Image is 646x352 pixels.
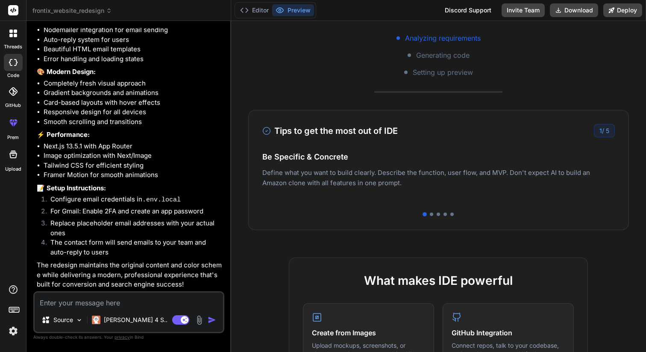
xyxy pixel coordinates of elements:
[440,3,496,17] div: Discord Support
[44,25,223,35] li: Nodemailer integration for email sending
[37,184,106,192] strong: 📝 Setup Instructions:
[7,72,19,79] label: code
[44,207,223,219] li: For Gmail: Enable 2FA and create an app password
[6,324,21,338] img: settings
[237,4,272,16] button: Editor
[452,328,565,338] h4: GitHub Integration
[104,316,167,324] p: [PERSON_NAME] 4 S..
[37,130,90,139] strong: ⚡ Performance:
[550,3,598,17] button: Download
[272,4,314,16] button: Preview
[194,315,204,325] img: attachment
[44,142,223,151] li: Next.js 13.5.1 with App Router
[44,219,223,238] li: Replace placeholder email addresses with your actual ones
[44,98,223,108] li: Card-based layouts with hover effects
[303,272,574,290] h2: What makes IDE powerful
[37,260,223,290] p: The redesign maintains the original content and color scheme while delivering a modern, professio...
[413,67,473,77] span: Setting up preview
[594,124,615,137] div: /
[44,44,223,54] li: Beautiful HTML email templates
[44,170,223,180] li: Framer Motion for smooth animations
[44,35,223,45] li: Auto-reply system for users
[76,317,83,324] img: Pick Models
[405,33,481,43] span: Analyzing requirements
[44,151,223,161] li: Image optimization with Next/Image
[208,316,216,324] img: icon
[33,333,224,341] p: Always double-check its answers. Your in Bind
[115,334,130,340] span: privacy
[37,68,96,76] strong: 🎨 Modern Design:
[44,79,223,89] li: Completely fresh visual approach
[32,6,112,15] span: frontix_website_redesign
[312,328,425,338] h4: Create from Images
[606,127,609,134] span: 5
[603,3,642,17] button: Deploy
[7,134,19,141] label: prem
[262,124,398,137] h3: Tips to get the most out of IDE
[44,195,223,207] li: Configure email credentials in
[5,166,21,173] label: Upload
[44,107,223,117] li: Responsive design for all devices
[53,316,73,324] p: Source
[44,88,223,98] li: Gradient backgrounds and animations
[502,3,545,17] button: Invite Team
[92,316,100,324] img: Claude 4 Sonnet
[4,43,22,50] label: threads
[142,196,181,204] code: .env.local
[262,151,615,163] h4: Be Specific & Concrete
[416,50,470,60] span: Generating code
[5,102,21,109] label: GitHub
[44,161,223,171] li: Tailwind CSS for efficient styling
[44,54,223,64] li: Error handling and loading states
[44,238,223,257] li: The contact form will send emails to your team and auto-reply to users
[44,117,223,127] li: Smooth scrolling and transitions
[599,127,602,134] span: 1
